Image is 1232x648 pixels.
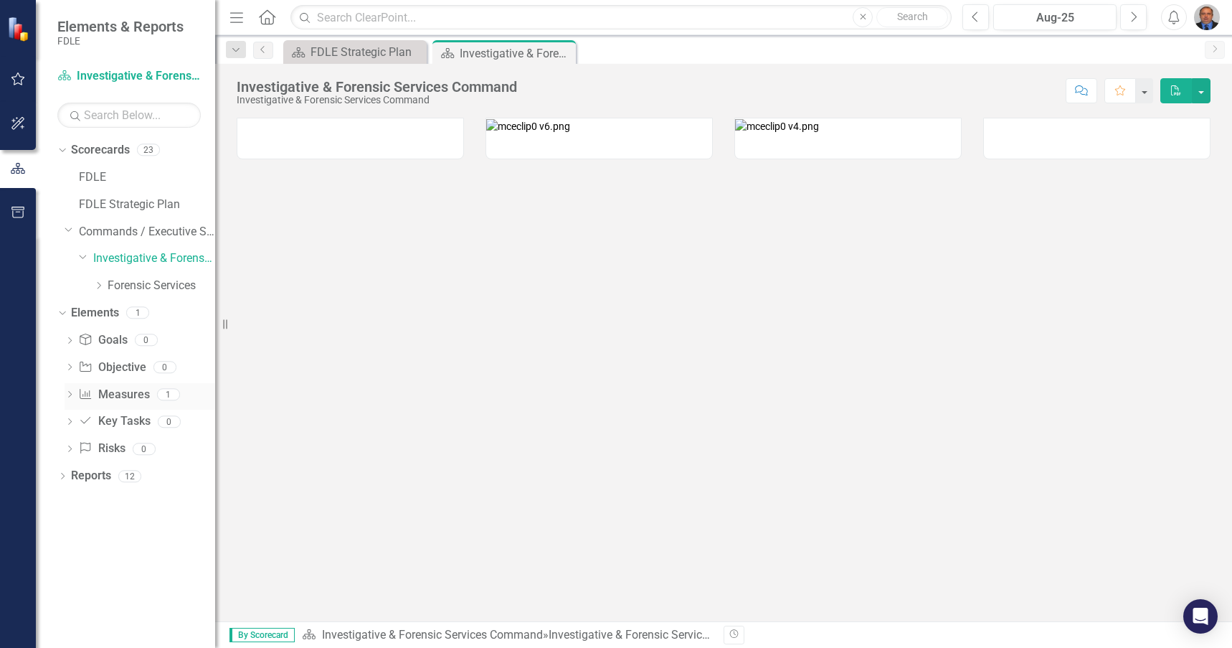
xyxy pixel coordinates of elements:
a: FDLE [79,169,215,186]
img: mceclip0 v6.png [486,119,570,133]
a: FDLE Strategic Plan [79,197,215,213]
a: Commands / Executive Support Branch [79,224,215,240]
div: 1 [157,388,180,400]
div: Aug-25 [998,9,1112,27]
a: Risks [78,441,125,457]
a: Goals [78,332,127,349]
div: 0 [158,415,181,428]
a: Investigative & Forensic Services Command [322,628,543,642]
div: » [302,627,713,644]
span: Elements & Reports [57,18,184,35]
a: Forensic Services [108,278,215,294]
a: FDLE Strategic Plan [287,43,423,61]
img: Chris Hendry [1194,4,1220,30]
a: Investigative & Forensic Services Command [93,250,215,267]
input: Search ClearPoint... [290,5,952,30]
button: Aug-25 [993,4,1117,30]
div: FDLE Strategic Plan [311,43,423,61]
a: Reports [71,468,111,484]
div: 0 [153,361,176,373]
div: Investigative & Forensic Services Command [460,44,572,62]
span: Search [897,11,928,22]
div: Investigative & Forensic Services Command [237,95,517,105]
div: 0 [135,334,158,347]
a: Scorecards [71,142,130,159]
div: 1 [126,307,149,319]
img: ClearPoint Strategy [7,17,32,42]
a: Measures [78,387,149,403]
a: Key Tasks [78,413,150,430]
a: Objective [78,360,146,376]
small: FDLE [57,35,184,47]
input: Search Below... [57,103,201,128]
div: 12 [118,470,141,482]
div: Investigative & Forensic Services Command [549,628,769,642]
div: 0 [133,443,156,455]
img: mceclip0 v4.png [735,119,819,133]
div: 23 [137,144,160,156]
button: Search [876,7,948,27]
div: Investigative & Forensic Services Command [237,79,517,95]
a: Investigative & Forensic Services Command [57,68,201,85]
div: Open Intercom Messenger [1183,599,1218,634]
span: By Scorecard [229,628,295,642]
a: Elements [71,305,119,321]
